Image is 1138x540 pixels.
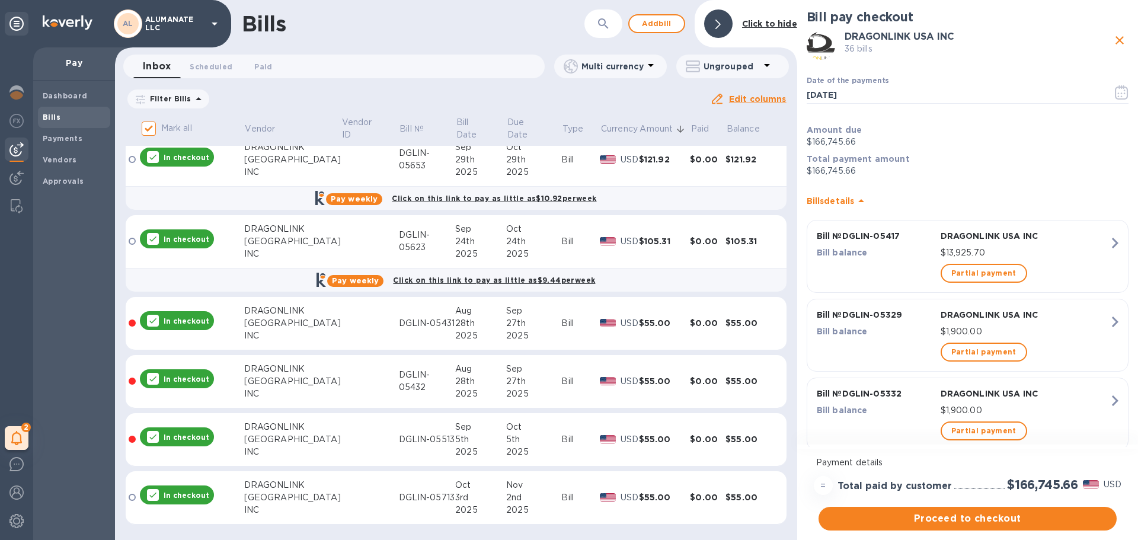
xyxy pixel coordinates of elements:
[244,491,341,504] div: [GEOGRAPHIC_DATA]
[244,363,341,375] div: DRAGONLINK
[725,154,777,165] div: $121.92
[807,78,888,85] label: Date of the payments
[145,94,191,104] p: Filter Bills
[941,230,1109,242] p: DRAGONLINK USA INC
[244,305,341,317] div: DRAGONLINK
[690,235,725,247] div: $0.00
[561,317,600,330] div: Bill
[244,154,341,166] div: [GEOGRAPHIC_DATA]
[332,276,379,285] b: Pay weekly
[506,504,561,516] div: 2025
[342,116,382,141] p: Vendor ID
[807,378,1129,450] button: Bill №DGLIN-05332DRAGONLINK USA INCBill balance$1,900.00Partial payment
[244,223,341,235] div: DRAGONLINK
[725,433,777,445] div: $55.00
[244,446,341,458] div: INC
[393,276,595,285] b: Click on this link to pay as little as $9.44 per week
[600,493,616,501] img: USD
[506,223,561,235] div: Oct
[807,165,1129,177] p: $166,745.66
[807,299,1129,372] button: Bill №DGLIN-05329DRAGONLINK USA INCBill balance$1,900.00Partial payment
[941,404,1109,417] p: $1,900.00
[506,375,561,388] div: 27th
[506,479,561,491] div: Nov
[690,433,725,445] div: $0.00
[399,491,456,504] div: DGLIN-05713
[245,123,275,135] p: Vendor
[455,223,506,235] div: Sep
[807,136,1129,148] p: $166,745.66
[164,490,209,500] p: In checkout
[600,155,616,164] img: USD
[399,433,456,446] div: DGLIN-05513
[729,94,787,104] u: Edit columns
[244,375,341,388] div: [GEOGRAPHIC_DATA]
[143,58,171,75] span: Inbox
[392,194,596,203] b: Click on this link to pay as little as $10.92 per week
[561,375,600,388] div: Bill
[244,248,341,260] div: INC
[455,446,506,458] div: 2025
[639,317,691,329] div: $55.00
[742,19,797,28] b: Click to hide
[561,491,600,504] div: Bill
[455,154,506,166] div: 29th
[600,435,616,443] img: USD
[399,123,424,135] p: Bill №
[245,123,290,135] span: Vendor
[190,60,232,73] span: Scheduled
[941,325,1109,338] p: $1,900.00
[640,123,688,135] span: Amount
[621,154,639,166] p: USD
[941,421,1027,440] button: Partial payment
[845,43,1111,55] p: 36 bills
[704,60,760,72] p: Ungrouped
[807,196,855,206] b: Bill s details
[506,330,561,342] div: 2025
[399,317,456,330] div: DGLIN-05431
[506,305,561,317] div: Sep
[342,116,398,141] span: Vendor ID
[164,374,209,384] p: In checkout
[941,247,1109,259] p: $13,925.70
[807,220,1129,293] button: Bill №DGLIN-05417DRAGONLINK USA INCBill balance$13,925.70Partial payment
[43,177,84,186] b: Approvals
[639,433,691,445] div: $55.00
[817,309,936,321] p: Bill № DGLIN-05329
[164,432,209,442] p: In checkout
[455,235,506,248] div: 24th
[455,330,506,342] div: 2025
[455,388,506,400] div: 2025
[244,388,341,400] div: INC
[1111,31,1129,49] button: close
[816,456,1119,469] p: Payment details
[690,491,725,503] div: $0.00
[621,491,639,504] p: USD
[254,60,272,73] span: Paid
[43,57,106,69] p: Pay
[690,317,725,329] div: $0.00
[506,235,561,248] div: 24th
[817,388,936,400] p: Bill № DGLIN-05332
[951,266,1016,280] span: Partial payment
[455,141,506,154] div: Sep
[455,479,506,491] div: Oct
[807,9,1129,24] h2: Bill pay checkout
[691,123,725,135] span: Paid
[331,194,378,203] b: Pay weekly
[506,141,561,154] div: Oct
[244,330,341,342] div: INC
[639,17,675,31] span: Add bill
[456,116,506,141] span: Bill Date
[951,345,1016,359] span: Partial payment
[601,123,638,135] p: Currency
[242,11,286,36] h1: Bills
[725,235,777,247] div: $105.31
[639,235,691,247] div: $105.31
[455,491,506,504] div: 3rd
[639,375,691,387] div: $55.00
[691,123,709,135] p: Paid
[506,154,561,166] div: 29th
[1007,477,1078,492] h2: $166,745.66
